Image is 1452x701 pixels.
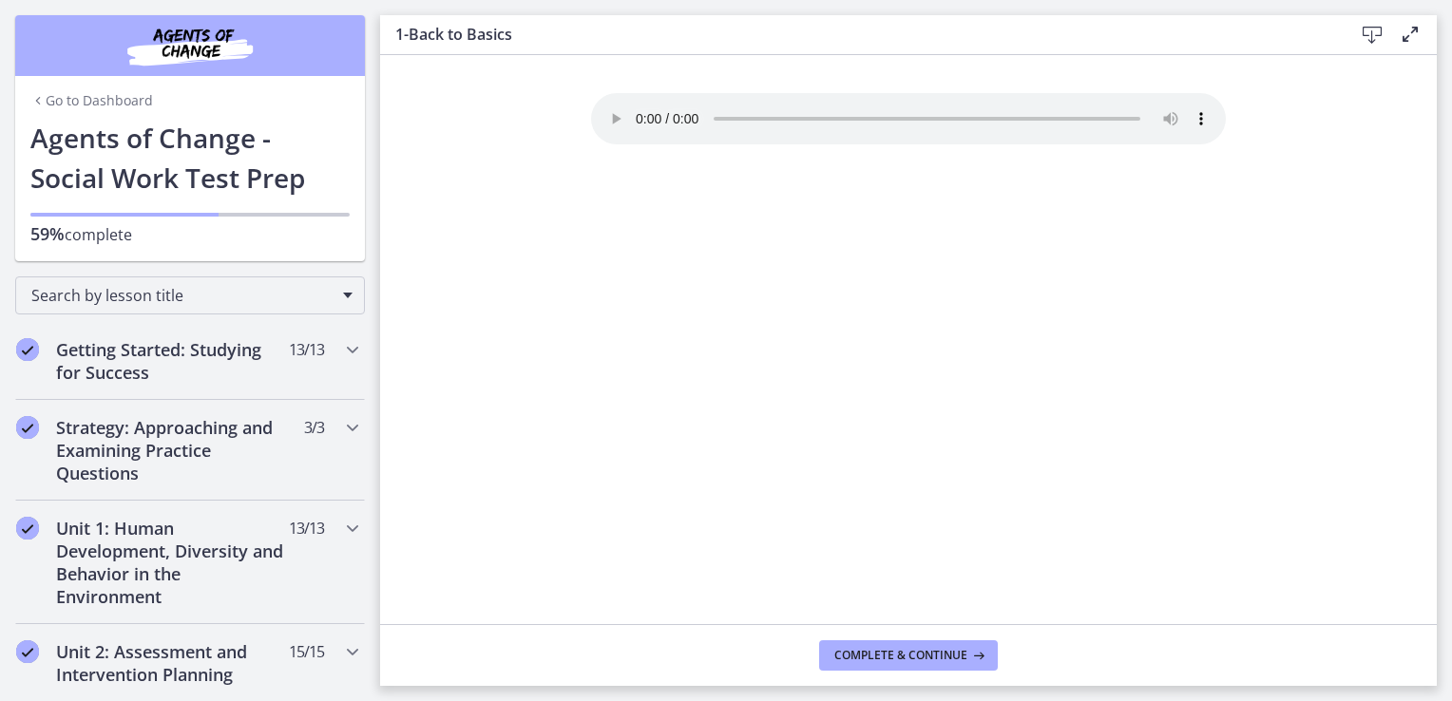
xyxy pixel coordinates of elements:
[30,222,65,245] span: 59%
[56,640,288,686] h2: Unit 2: Assessment and Intervention Planning
[30,222,350,246] p: complete
[819,640,998,671] button: Complete & continue
[15,276,365,314] div: Search by lesson title
[56,517,288,608] h2: Unit 1: Human Development, Diversity and Behavior in the Environment
[289,517,324,540] span: 13 / 13
[304,416,324,439] span: 3 / 3
[76,23,304,68] img: Agents of Change
[16,338,39,361] i: Completed
[30,91,153,110] a: Go to Dashboard
[289,338,324,361] span: 13 / 13
[16,416,39,439] i: Completed
[289,640,324,663] span: 15 / 15
[395,23,1323,46] h3: 1-Back to Basics
[16,517,39,540] i: Completed
[16,640,39,663] i: Completed
[56,338,288,384] h2: Getting Started: Studying for Success
[834,648,967,663] span: Complete & continue
[56,416,288,484] h2: Strategy: Approaching and Examining Practice Questions
[31,285,334,306] span: Search by lesson title
[30,118,350,198] h1: Agents of Change - Social Work Test Prep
